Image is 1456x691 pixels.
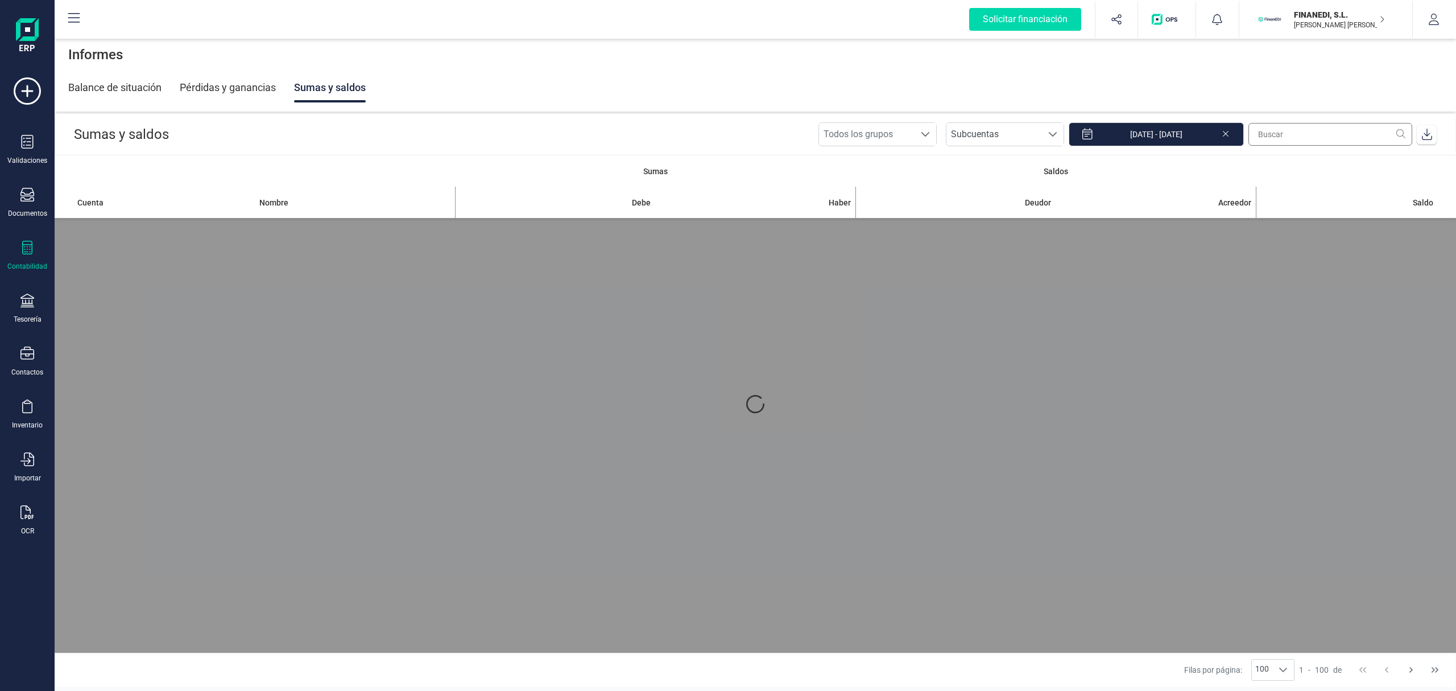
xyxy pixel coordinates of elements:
[294,73,366,102] div: Sumas y saldos
[1315,664,1329,676] span: 100
[1258,7,1283,32] img: FI
[21,527,34,536] div: OCR
[1376,659,1397,681] button: Previous Page
[1145,1,1189,38] button: Logo de OPS
[955,1,1095,38] button: Solicitar financiación
[643,166,668,177] span: Sumas
[1253,1,1399,38] button: FIFINANEDI, S.L.[PERSON_NAME] [PERSON_NAME]
[77,197,104,208] span: Cuenta
[1294,9,1385,20] p: FINANEDI, S.L.
[55,36,1456,73] div: Informes
[1252,660,1272,680] span: 100
[1044,166,1068,177] span: Saldos
[969,8,1081,31] div: Solicitar financiación
[819,123,915,146] span: Todos los grupos
[68,73,162,102] div: Balance de situación
[1352,659,1374,681] button: First Page
[1248,123,1412,146] input: Buscar
[1218,197,1251,208] span: Acreedor
[1413,197,1433,208] span: Saldo
[1152,14,1182,25] img: Logo de OPS
[829,197,851,208] span: Haber
[11,368,43,377] div: Contactos
[1400,659,1422,681] button: Next Page
[259,197,288,208] span: Nombre
[14,315,42,324] div: Tesorería
[1025,197,1051,208] span: Deudor
[7,156,47,165] div: Validaciones
[12,421,43,430] div: Inventario
[1184,659,1294,681] div: Filas por página:
[1333,664,1342,676] span: de
[1299,664,1304,676] span: 1
[8,209,47,218] div: Documentos
[946,123,1042,146] span: Subcuentas
[632,197,651,208] span: Debe
[1294,20,1385,30] p: [PERSON_NAME] [PERSON_NAME]
[74,126,169,142] span: Sumas y saldos
[7,262,47,271] div: Contabilidad
[14,474,41,483] div: Importar
[1424,659,1446,681] button: Last Page
[1299,664,1346,676] div: -
[16,18,39,55] img: Logo Finanedi
[180,73,276,102] div: Pérdidas y ganancias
